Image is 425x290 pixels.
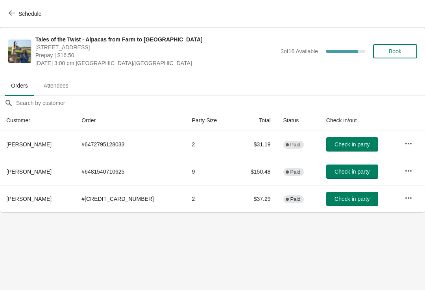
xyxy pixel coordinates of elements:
[277,110,320,131] th: Status
[389,48,401,54] span: Book
[75,158,185,185] td: # 6481540710625
[186,158,235,185] td: 9
[290,142,301,148] span: Paid
[334,141,370,148] span: Check in party
[186,131,235,158] td: 2
[326,192,378,206] button: Check in party
[35,36,277,43] span: Tales of the Twist - Alpacas from Farm to [GEOGRAPHIC_DATA]
[35,51,277,59] span: Prepay | $16.50
[8,40,31,63] img: Tales of the Twist - Alpacas from Farm to Yarn
[186,110,235,131] th: Party Size
[75,185,185,212] td: # [CREDIT_CARD_NUMBER]
[290,169,301,175] span: Paid
[16,96,425,110] input: Search by customer
[35,59,277,67] span: [DATE] 3:00 pm [GEOGRAPHIC_DATA]/[GEOGRAPHIC_DATA]
[6,168,52,175] span: [PERSON_NAME]
[75,131,185,158] td: # 6472795128033
[326,165,378,179] button: Check in party
[35,43,277,51] span: [STREET_ADDRESS]
[37,79,75,93] span: Attendees
[75,110,185,131] th: Order
[235,110,277,131] th: Total
[18,11,41,17] span: Schedule
[235,185,277,212] td: $37.29
[281,48,318,54] span: 3 of 16 Available
[290,196,301,202] span: Paid
[320,110,399,131] th: Check in/out
[334,196,370,202] span: Check in party
[5,79,34,93] span: Orders
[6,141,52,148] span: [PERSON_NAME]
[235,158,277,185] td: $150.48
[373,44,417,58] button: Book
[235,131,277,158] td: $31.19
[4,7,48,21] button: Schedule
[6,196,52,202] span: [PERSON_NAME]
[334,168,370,175] span: Check in party
[326,137,378,152] button: Check in party
[186,185,235,212] td: 2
